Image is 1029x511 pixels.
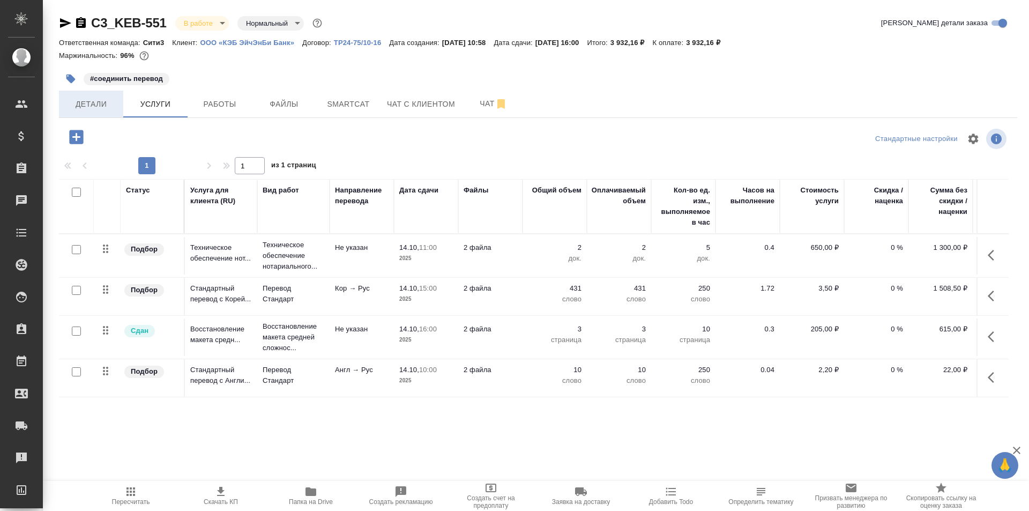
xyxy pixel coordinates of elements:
[592,375,646,386] p: слово
[849,283,903,294] p: 0 %
[657,294,710,305] p: слово
[464,283,517,294] p: 2 файла
[263,321,324,353] p: Восстановление макета средней сложнос...
[528,283,581,294] p: 431
[137,49,151,63] button: 122.72 RUB;
[271,159,316,174] span: из 1 страниц
[172,39,200,47] p: Клиент:
[323,98,374,111] span: Smartcat
[903,494,980,509] span: Скопировать ссылку на оценку заказа
[873,131,960,147] div: split button
[131,244,158,255] p: Подбор
[237,16,304,31] div: В работе
[785,242,839,253] p: 650,00 ₽
[785,283,839,294] p: 3,50 ₽
[528,242,581,253] p: 2
[592,335,646,345] p: страница
[190,185,252,206] div: Услуга для клиента (RU)
[130,98,181,111] span: Услуги
[112,498,150,506] span: Пересчитать
[592,242,646,253] p: 2
[528,253,581,264] p: док.
[649,498,693,506] span: Добавить Todo
[419,366,437,374] p: 10:00
[715,237,780,275] td: 0.4
[610,39,653,47] p: 3 932,16 ₽
[657,335,710,345] p: страница
[552,498,610,506] span: Заявка на доставку
[657,185,710,228] div: Кол-во ед. изм., выполняемое в час
[190,365,252,386] p: Стандартный перевод с Англи...
[715,359,780,397] td: 0.04
[914,324,967,335] p: 615,00 ₽
[715,278,780,315] td: 1.72
[204,498,238,506] span: Скачать КП
[592,324,646,335] p: 3
[243,19,291,28] button: Нормальный
[785,365,839,375] p: 2,20 ₽
[302,39,334,47] p: Договор:
[657,283,710,294] p: 250
[535,39,587,47] p: [DATE] 16:00
[131,366,158,377] p: Подбор
[721,185,774,206] div: Часов на выполнение
[65,98,117,111] span: Детали
[657,324,710,335] p: 10
[960,126,986,152] span: Настроить таблицу
[176,481,266,511] button: Скачать КП
[981,324,1007,350] button: Показать кнопки
[399,253,453,264] p: 2025
[592,253,646,264] p: док.
[464,185,488,196] div: Файлы
[728,498,793,506] span: Определить тематику
[849,365,903,375] p: 0 %
[981,365,1007,390] button: Показать кнопки
[657,365,710,375] p: 250
[996,454,1014,477] span: 🙏
[335,283,389,294] p: Кор → Рус
[91,16,167,30] a: C3_KEB-551
[175,16,229,31] div: В работе
[62,126,91,148] button: Добавить услугу
[335,242,389,253] p: Не указан
[334,39,390,47] p: ТР24-75/10-16
[914,283,967,294] p: 1 508,50 ₽
[446,481,536,511] button: Создать счет на предоплату
[896,481,986,511] button: Скопировать ссылку на оценку заказа
[532,185,581,196] div: Общий объем
[200,38,303,47] a: ООО «КЭБ ЭйчЭнБи Банк»
[59,67,83,91] button: Добавить тэг
[626,481,716,511] button: Добавить Todo
[991,452,1018,479] button: 🙏
[335,185,389,206] div: Направление перевода
[335,365,389,375] p: Англ → Рус
[258,98,310,111] span: Файлы
[849,324,903,335] p: 0 %
[785,185,839,206] div: Стоимость услуги
[652,39,686,47] p: К оплате:
[657,375,710,386] p: слово
[143,39,173,47] p: Сити3
[335,324,389,335] p: Не указан
[914,242,967,253] p: 1 300,00 ₽
[194,98,245,111] span: Работы
[419,325,437,333] p: 16:00
[494,39,535,47] p: Дата сдачи:
[716,481,806,511] button: Определить тематику
[812,494,890,509] span: Призвать менеджера по развитию
[263,240,324,272] p: Техническое обеспечение нотариального...
[399,366,419,374] p: 14.10,
[263,365,324,386] p: Перевод Стандарт
[310,16,324,30] button: Доп статусы указывают на важность/срочность заказа
[657,242,710,253] p: 5
[914,365,967,375] p: 22,00 ₽
[399,335,453,345] p: 2025
[399,243,419,251] p: 14.10,
[806,481,896,511] button: Призвать менеджера по развитию
[266,481,356,511] button: Папка на Drive
[914,185,967,217] div: Сумма без скидки / наценки
[592,283,646,294] p: 431
[59,51,120,60] p: Маржинальность:
[592,185,646,206] div: Оплачиваемый объем
[399,375,453,386] p: 2025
